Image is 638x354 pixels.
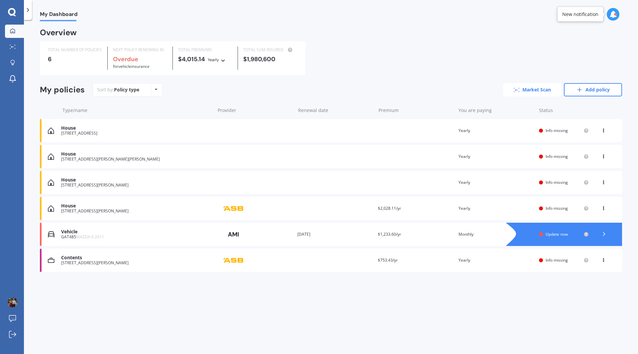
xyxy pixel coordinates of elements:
[459,153,534,160] div: Yearly
[503,83,561,96] a: Market Scan
[297,231,372,238] div: [DATE]
[61,131,212,136] div: [STREET_ADDRESS]
[546,231,568,237] span: Update now
[97,86,139,93] div: Sort by:
[562,11,598,18] div: New notification
[114,86,139,93] div: Policy type
[113,63,150,69] span: for Vehicle insurance
[546,257,568,263] span: Info missing
[459,127,534,134] div: Yearly
[61,235,212,239] div: GAT485
[61,125,212,131] div: House
[61,151,212,157] div: House
[217,254,250,267] img: ASB
[40,29,77,36] div: Overview
[61,203,212,209] div: House
[378,257,398,263] span: $753.43/yr
[546,154,568,159] span: Info missing
[61,229,212,235] div: Vehicle
[48,56,102,62] div: 6
[40,11,77,20] span: My Dashboard
[539,107,589,114] div: Status
[378,231,401,237] span: $1,233.60/yr
[217,228,250,241] img: AMI
[62,107,212,114] div: Type/name
[218,107,293,114] div: Provider
[113,55,138,63] b: Overdue
[243,56,297,62] div: $1,980,600
[298,107,373,114] div: Renewal date
[378,205,401,211] span: $2,028.11/yr
[76,234,104,240] span: MAZDA 6 2011
[459,107,534,114] div: You are paying
[459,257,534,264] div: Yearly
[48,231,54,238] img: Vehicle
[546,205,568,211] span: Info missing
[61,157,212,162] div: [STREET_ADDRESS][PERSON_NAME][PERSON_NAME]
[546,128,568,133] span: Info missing
[61,261,212,265] div: [STREET_ADDRESS][PERSON_NAME]
[217,202,250,215] img: ASB
[243,47,297,53] div: TOTAL SUM INSURED
[378,107,454,114] div: Premium
[459,231,534,238] div: Monthly
[61,177,212,183] div: House
[61,209,212,213] div: [STREET_ADDRESS][PERSON_NAME]
[48,257,54,264] img: Contents
[208,57,219,63] div: Yearly
[564,83,622,96] a: Add policy
[113,47,167,53] div: NEXT POLICY RENEWING IN
[48,127,54,134] img: House
[48,47,102,53] div: TOTAL NUMBER OF POLICIES
[48,153,54,160] img: House
[459,205,534,212] div: Yearly
[48,205,54,212] img: House
[459,179,534,186] div: Yearly
[546,179,568,185] span: Info missing
[61,255,212,261] div: Contents
[40,85,85,95] div: My policies
[48,179,54,186] img: House
[8,297,18,307] img: picture
[178,56,232,63] div: $4,015.14
[178,47,232,53] div: TOTAL PREMIUMS
[61,183,212,187] div: [STREET_ADDRESS][PERSON_NAME]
